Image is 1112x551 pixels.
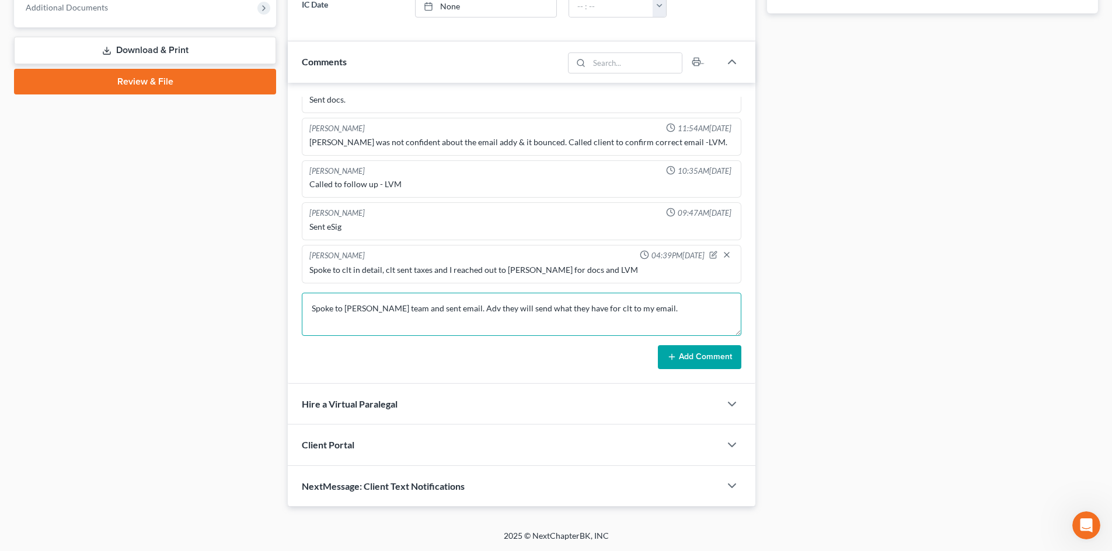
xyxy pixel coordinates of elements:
div: • [DATE] [111,139,144,151]
a: Review & File [14,69,276,94]
span: Client Portal [302,439,354,450]
div: • [DATE] [111,96,144,108]
a: Download & Print [14,37,276,64]
span: 11:54AM[DATE] [678,123,731,134]
span: Additional Documents [26,2,108,12]
span: Home [27,393,51,401]
div: [PERSON_NAME] [41,182,109,194]
div: [PERSON_NAME] [41,139,109,151]
div: Called to follow up - LVM [309,178,734,190]
div: • 1h ago [111,52,145,65]
div: [PERSON_NAME] was not confident about the email addy & it bounced. Called client to confirm corre... [309,136,734,148]
div: • [DATE] [111,182,144,194]
div: [PERSON_NAME] [41,52,109,65]
button: Messages [78,364,155,410]
button: Help [156,364,233,410]
h1: Messages [86,5,149,25]
span: Need help figuring out the best way to enter your client's income? Here's a quick article to show... [41,85,843,94]
div: [PERSON_NAME] [309,123,365,134]
div: 2025 © NextChapterBK, INC [224,530,889,551]
div: [PERSON_NAME] [309,208,365,219]
span: Comments [302,56,347,67]
div: • [DATE] [111,225,144,237]
input: Search... [590,53,682,73]
img: Profile image for Lindsey [13,213,37,237]
img: Profile image for Kelly [13,170,37,194]
img: Profile image for Emma [13,41,37,64]
button: Add Comment [658,345,741,370]
div: [PERSON_NAME] [309,250,365,262]
img: Profile image for Kelly [13,84,37,107]
div: [PERSON_NAME] [309,166,365,177]
div: [PERSON_NAME] [41,96,109,108]
span: Messages [94,393,139,401]
div: [PERSON_NAME] [41,225,109,237]
span: 04:39PM[DATE] [651,250,705,261]
span: NextMessage: Client Text Notifications [302,480,465,492]
span: 09:47AM[DATE] [678,208,731,219]
span: Hire a Virtual Paralegal [302,398,398,409]
span: 10:35AM[DATE] [678,166,731,177]
div: Sent eSig [309,221,734,233]
div: Spoke to clt in detail, clt sent taxes and I reached out to [PERSON_NAME] for docs and LVM [309,264,734,276]
button: Send us a message [54,328,180,352]
img: Profile image for Emma [13,127,37,150]
iframe: Intercom live chat [1072,511,1100,539]
span: Help [185,393,204,401]
div: Close [205,5,226,26]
